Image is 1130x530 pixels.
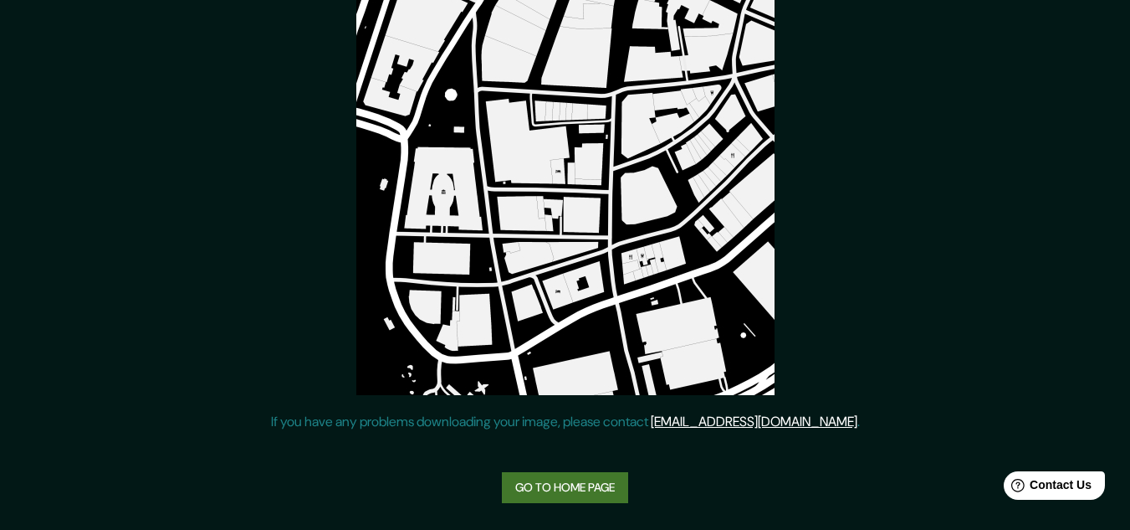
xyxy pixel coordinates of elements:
[271,412,860,432] p: If you have any problems downloading your image, please contact .
[651,413,857,430] a: [EMAIL_ADDRESS][DOMAIN_NAME]
[502,472,628,503] a: Go to home page
[981,465,1112,512] iframe: Help widget launcher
